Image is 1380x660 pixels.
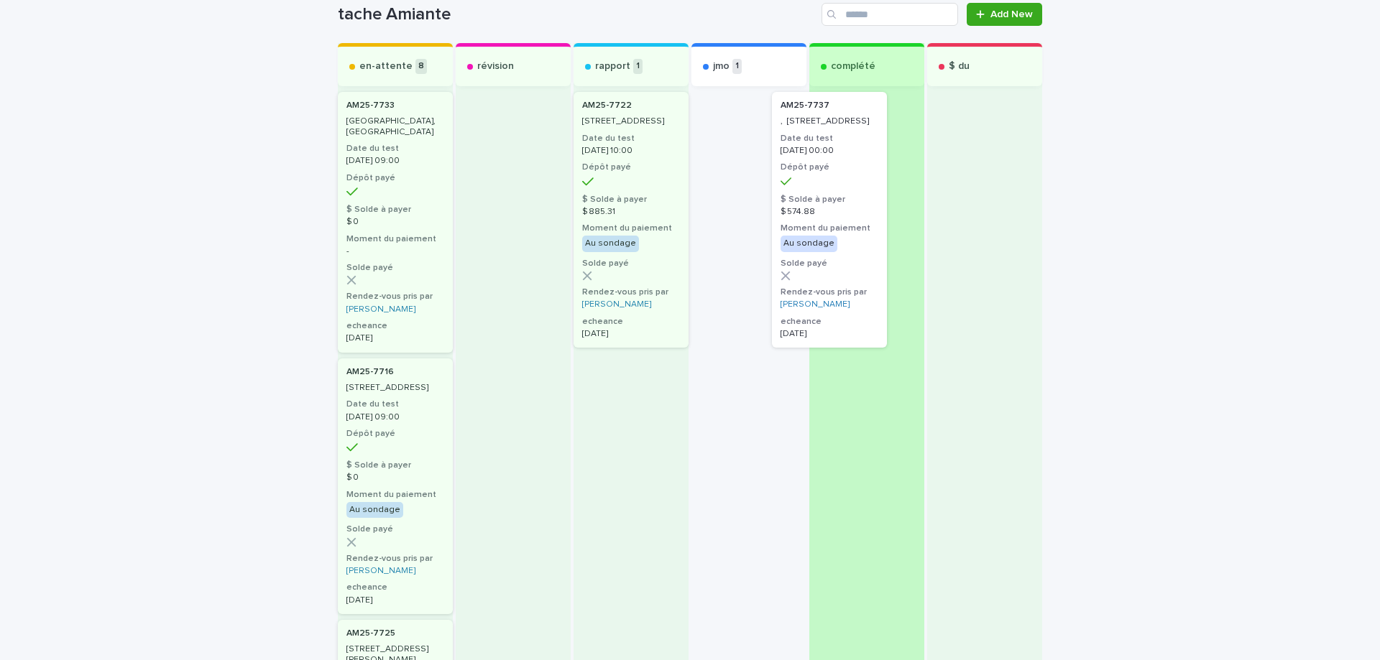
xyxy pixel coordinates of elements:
h1: tache Amiante [338,4,816,25]
p: jmo [713,60,730,73]
p: 1 [732,59,742,74]
a: Add New [967,3,1042,26]
input: Search [822,3,958,26]
span: Add New [990,9,1033,19]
